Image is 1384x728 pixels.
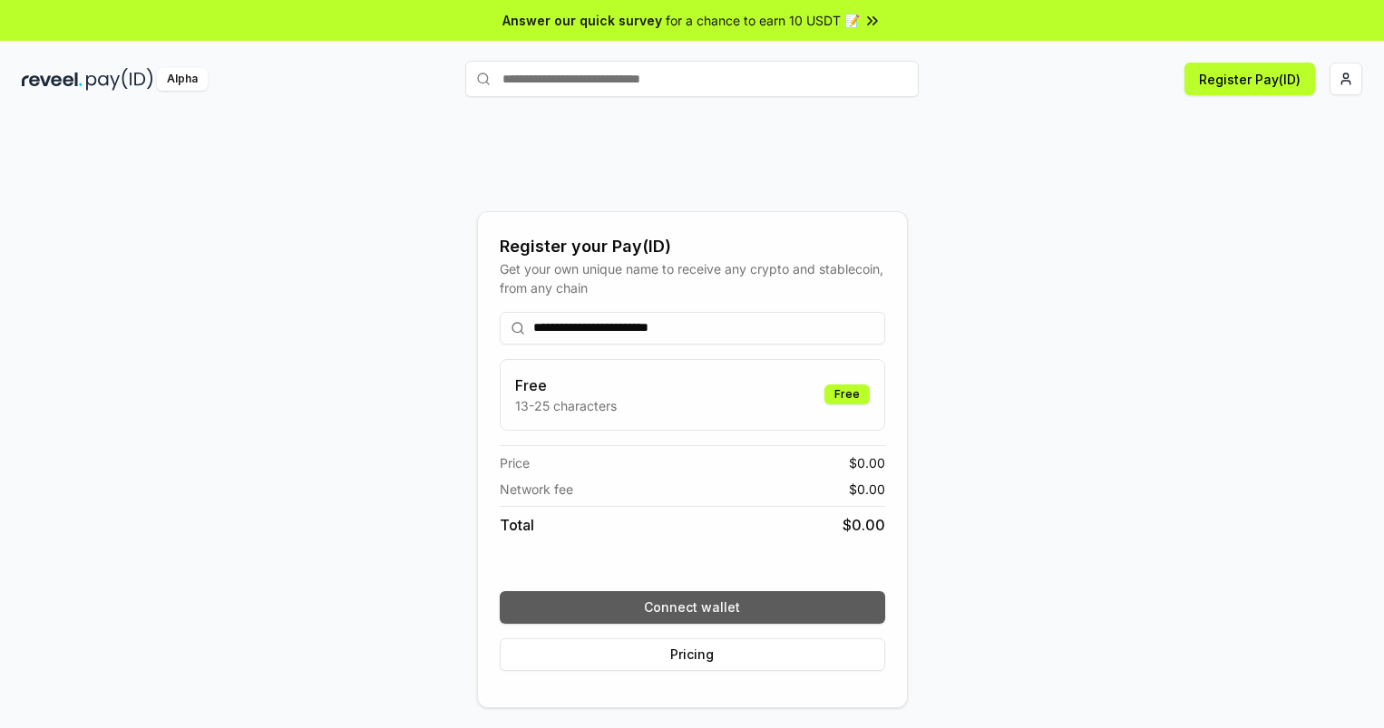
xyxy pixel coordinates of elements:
[500,591,885,624] button: Connect wallet
[849,480,885,499] span: $ 0.00
[502,11,662,30] span: Answer our quick survey
[500,480,573,499] span: Network fee
[500,453,530,472] span: Price
[824,384,870,404] div: Free
[849,453,885,472] span: $ 0.00
[666,11,860,30] span: for a chance to earn 10 USDT 📝
[157,68,208,91] div: Alpha
[1184,63,1315,95] button: Register Pay(ID)
[500,234,885,259] div: Register your Pay(ID)
[22,68,83,91] img: reveel_dark
[500,259,885,297] div: Get your own unique name to receive any crypto and stablecoin, from any chain
[843,514,885,536] span: $ 0.00
[515,396,617,415] p: 13-25 characters
[500,514,534,536] span: Total
[500,638,885,671] button: Pricing
[515,374,617,396] h3: Free
[86,68,153,91] img: pay_id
